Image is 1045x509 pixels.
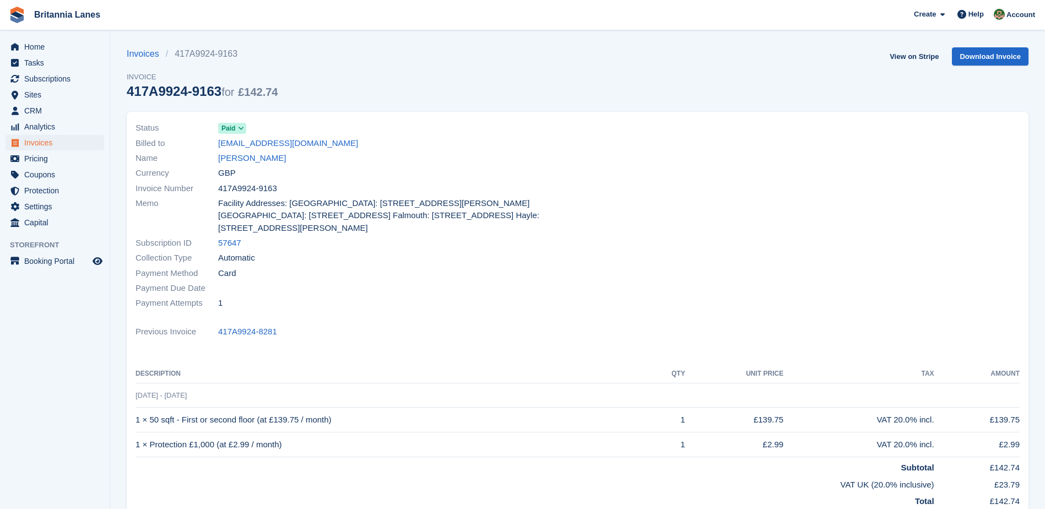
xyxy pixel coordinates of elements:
[238,86,278,98] span: £142.74
[136,432,649,457] td: 1 × Protection £1,000 (at £2.99 / month)
[6,39,104,55] a: menu
[6,183,104,198] a: menu
[6,253,104,269] a: menu
[783,438,934,451] div: VAT 20.0% incl.
[30,6,105,24] a: Britannia Lanes
[221,123,235,133] span: Paid
[136,474,934,491] td: VAT UK (20.0% inclusive)
[24,103,90,118] span: CRM
[24,183,90,198] span: Protection
[934,474,1020,491] td: £23.79
[136,365,649,383] th: Description
[127,47,278,61] nav: breadcrumbs
[685,408,783,432] td: £139.75
[783,414,934,426] div: VAT 20.0% incl.
[136,122,218,134] span: Status
[24,167,90,182] span: Coupons
[934,457,1020,474] td: £142.74
[6,167,104,182] a: menu
[24,71,90,86] span: Subscriptions
[24,215,90,230] span: Capital
[136,297,218,310] span: Payment Attempts
[91,254,104,268] a: Preview store
[24,39,90,55] span: Home
[934,491,1020,508] td: £142.74
[218,252,255,264] span: Automatic
[218,237,241,250] a: 57647
[6,87,104,102] a: menu
[885,47,943,66] a: View on Stripe
[136,197,218,235] span: Memo
[934,408,1020,432] td: £139.75
[934,365,1020,383] th: Amount
[6,151,104,166] a: menu
[24,199,90,214] span: Settings
[24,119,90,134] span: Analytics
[218,197,571,235] span: Facility Addresses: [GEOGRAPHIC_DATA]: [STREET_ADDRESS][PERSON_NAME] [GEOGRAPHIC_DATA]: [STREET_A...
[127,47,166,61] a: Invoices
[6,103,104,118] a: menu
[24,55,90,71] span: Tasks
[24,253,90,269] span: Booking Portal
[127,84,278,99] div: 417A9924-9163
[218,167,236,180] span: GBP
[901,463,934,472] strong: Subtotal
[952,47,1028,66] a: Download Invoice
[914,9,936,20] span: Create
[218,297,223,310] span: 1
[136,282,218,295] span: Payment Due Date
[136,167,218,180] span: Currency
[218,137,358,150] a: [EMAIL_ADDRESS][DOMAIN_NAME]
[6,199,104,214] a: menu
[783,365,934,383] th: Tax
[649,365,685,383] th: QTY
[685,432,783,457] td: £2.99
[136,237,218,250] span: Subscription ID
[6,119,104,134] a: menu
[9,7,25,23] img: stora-icon-8386f47178a22dfd0bd8f6a31ec36ba5ce8667c1dd55bd0f319d3a0aa187defe.svg
[24,135,90,150] span: Invoices
[136,252,218,264] span: Collection Type
[221,86,234,98] span: for
[218,267,236,280] span: Card
[649,432,685,457] td: 1
[994,9,1005,20] img: Sam Wooldridge
[10,240,110,251] span: Storefront
[968,9,984,20] span: Help
[6,215,104,230] a: menu
[218,122,246,134] a: Paid
[685,365,783,383] th: Unit Price
[136,182,218,195] span: Invoice Number
[6,135,104,150] a: menu
[218,182,277,195] span: 417A9924-9163
[136,267,218,280] span: Payment Method
[649,408,685,432] td: 1
[6,55,104,71] a: menu
[24,87,90,102] span: Sites
[6,71,104,86] a: menu
[915,496,934,506] strong: Total
[127,72,278,83] span: Invoice
[136,137,218,150] span: Billed to
[136,391,187,399] span: [DATE] - [DATE]
[1006,9,1035,20] span: Account
[934,432,1020,457] td: £2.99
[136,408,649,432] td: 1 × 50 sqft - First or second floor (at £139.75 / month)
[24,151,90,166] span: Pricing
[136,326,218,338] span: Previous Invoice
[218,152,286,165] a: [PERSON_NAME]
[218,326,277,338] a: 417A9924-8281
[136,152,218,165] span: Name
